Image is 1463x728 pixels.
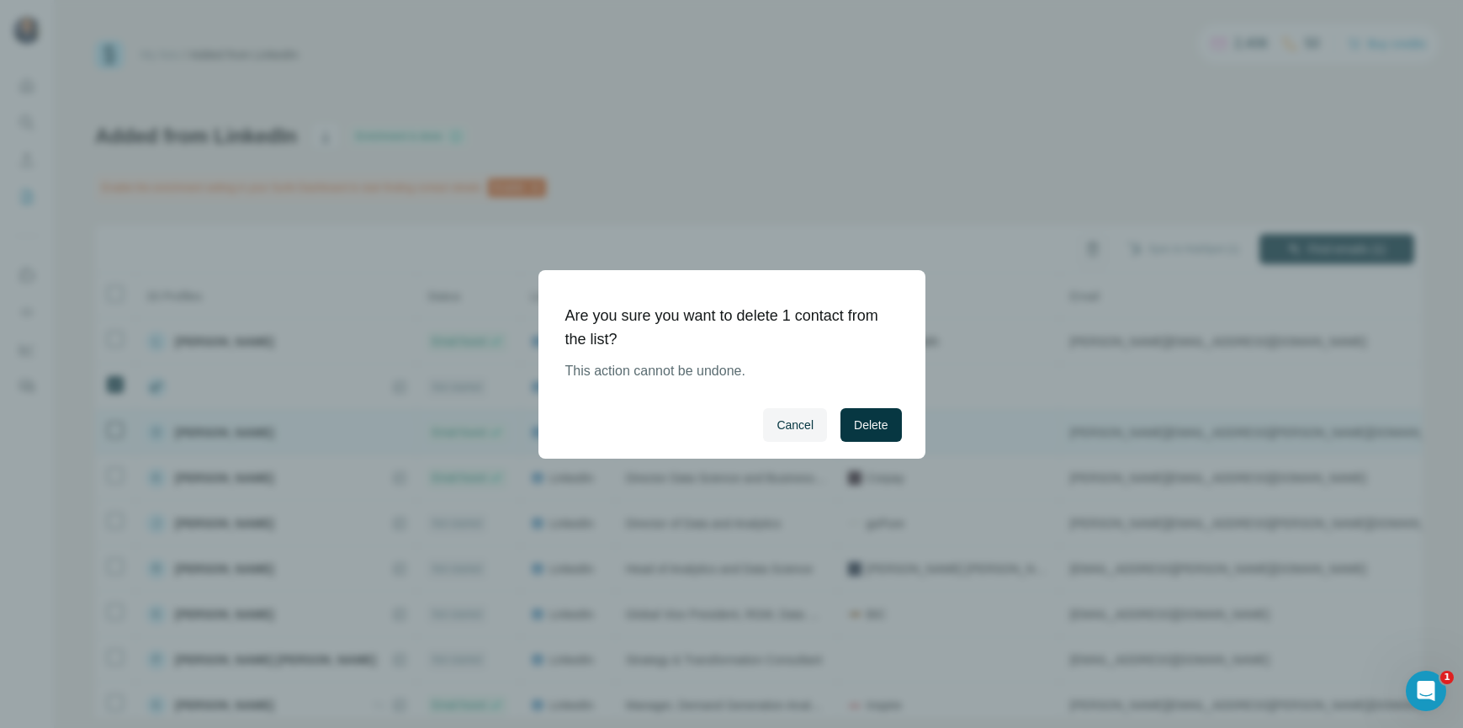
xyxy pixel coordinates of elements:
[565,361,885,381] p: This action cannot be undone.
[565,304,885,351] h1: Are you sure you want to delete 1 contact from the list?
[777,417,814,433] span: Cancel
[1406,671,1446,711] iframe: Intercom live chat
[763,408,827,442] button: Cancel
[840,408,901,442] button: Delete
[854,417,888,433] span: Delete
[1440,671,1454,684] span: 1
